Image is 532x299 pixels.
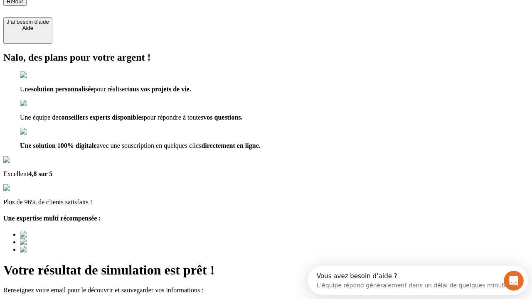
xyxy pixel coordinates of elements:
button: J’ai besoin d'aideAide [3,17,52,44]
span: pour réaliser [94,86,127,93]
p: Plus de 96% de clients satisfaits ! [3,199,529,206]
h4: Une expertise multi récompensée : [3,215,529,222]
div: Ouvrir le Messenger Intercom [3,3,229,26]
h1: Votre résultat de simulation est prêt ! [3,262,529,278]
img: Best savings advice award [20,246,97,253]
img: Best savings advice award [20,231,97,238]
img: Google Review [3,156,52,164]
div: Vous avez besoin d’aide ? [9,7,204,14]
img: Best savings advice award [20,238,97,246]
span: Une équipe de [20,114,58,121]
img: checkmark [20,100,56,107]
span: vos questions. [203,114,242,121]
span: avec une souscription en quelques clics [96,142,201,149]
span: Une [20,86,31,93]
img: checkmark [20,71,56,79]
span: Une solution 100% digitale [20,142,96,149]
h2: Nalo, des plans pour votre argent ! [3,52,529,63]
p: Renseignez votre email pour le découvrir et sauvegarder vos informations : [3,287,529,294]
div: Aide [7,25,49,31]
span: pour répondre à toutes [144,114,204,121]
span: conseillers experts disponibles [58,114,143,121]
iframe: Intercom live chat [504,271,524,291]
span: 4,8 sur 5 [28,170,52,177]
img: reviews stars [3,184,44,192]
span: Excellent [3,170,28,177]
span: directement en ligne. [201,142,260,149]
img: checkmark [20,128,56,135]
span: solution personnalisée [31,86,94,93]
div: J’ai besoin d'aide [7,19,49,25]
div: L’équipe répond généralement dans un délai de quelques minutes. [9,14,204,22]
iframe: Intercom live chat discovery launcher [308,266,528,295]
span: tous vos projets de vie. [127,86,191,93]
